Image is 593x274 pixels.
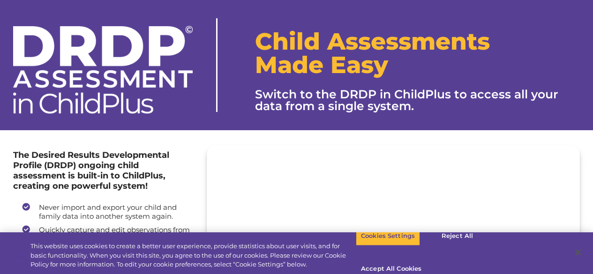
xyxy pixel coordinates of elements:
[255,30,580,77] h1: Child Assessments Made Easy
[23,203,193,221] li: Never import and export your child and family data into another system again.
[13,150,193,191] h4: The Desired Results Developmental Profile (DRDP) ongoing child assessment is built-in to ChildPlu...
[30,242,356,269] div: This website uses cookies to create a better user experience, provide statistics about user visit...
[568,242,588,263] button: Close
[428,226,487,246] button: Reject All
[23,225,193,243] li: Quickly capture and edit observations from any mobile device.
[13,26,193,114] img: drdp-logo-white_web
[356,226,420,246] button: Cookies Settings
[255,89,580,112] h3: Switch to the DRDP in ChildPlus to access all your data from a single system.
